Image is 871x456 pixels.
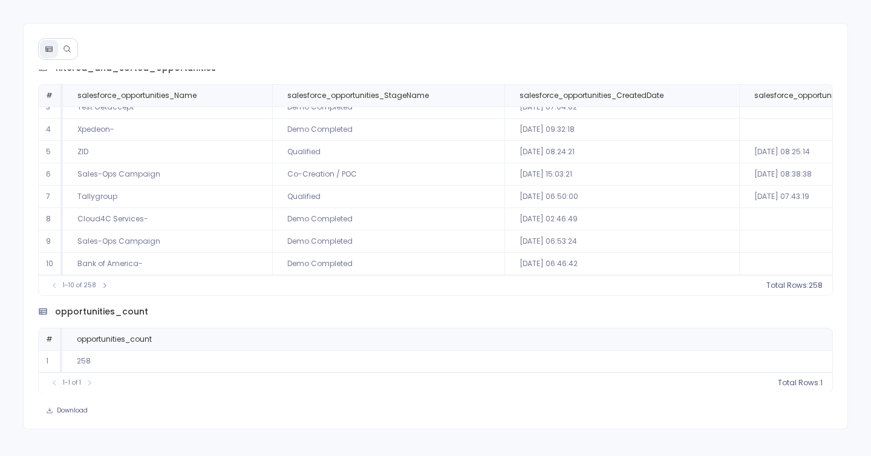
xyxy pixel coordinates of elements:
td: Demo Completed [272,119,504,141]
td: Qualified [272,141,504,163]
span: 1-10 of 258 [63,281,96,290]
td: 1 [39,350,62,373]
span: 258 [809,281,823,290]
td: [DATE] 08:24:21 [504,141,739,163]
td: Tallygroup [63,186,272,208]
td: [DATE] 06:53:24 [504,230,739,253]
td: Cloud4C Services- [63,208,272,230]
span: salesforce_opportunities_Name [77,91,197,100]
td: Co-Creation / POC [272,163,504,186]
button: Download [38,402,96,419]
td: Test Getaccept [63,96,272,119]
span: 1-1 of 1 [63,378,81,388]
span: opportunities_count [55,305,148,318]
td: [DATE] 15:03:21 [504,163,739,186]
td: [DATE] 06:46:42 [504,253,739,275]
td: [DATE] 09:32:18 [504,119,739,141]
span: # [46,90,53,100]
span: opportunities_count [77,334,152,344]
span: 1 [820,378,823,388]
td: 4 [39,119,63,141]
td: Demo Completed [272,253,504,275]
td: 6 [39,163,63,186]
td: Demo Completed [272,208,504,230]
td: 8 [39,208,63,230]
td: ZID [63,141,272,163]
span: Total Rows: [778,378,820,388]
td: [DATE] 02:46:49 [504,208,739,230]
td: [DATE] 07:04:02 [504,96,739,119]
td: Demo Completed [272,96,504,119]
span: salesforce_opportunities_CreatedDate [520,91,664,100]
td: Sales-Ops Campaign [63,163,272,186]
td: 9 [39,230,63,253]
span: salesforce_opportunities_StageName [287,91,429,100]
td: Bank of America- [63,253,272,275]
td: 7 [39,186,63,208]
span: Total Rows: [766,281,809,290]
td: Sales-Ops Campaign [63,230,272,253]
span: Download [57,406,88,415]
td: 5 [39,141,63,163]
td: [DATE] 06:50:00 [504,186,739,208]
td: Demo Completed [272,230,504,253]
td: 258 [62,350,833,373]
td: 3 [39,96,63,119]
span: # [46,334,53,344]
td: 10 [39,253,63,275]
td: Xpedeon- [63,119,272,141]
td: Qualified [272,186,504,208]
